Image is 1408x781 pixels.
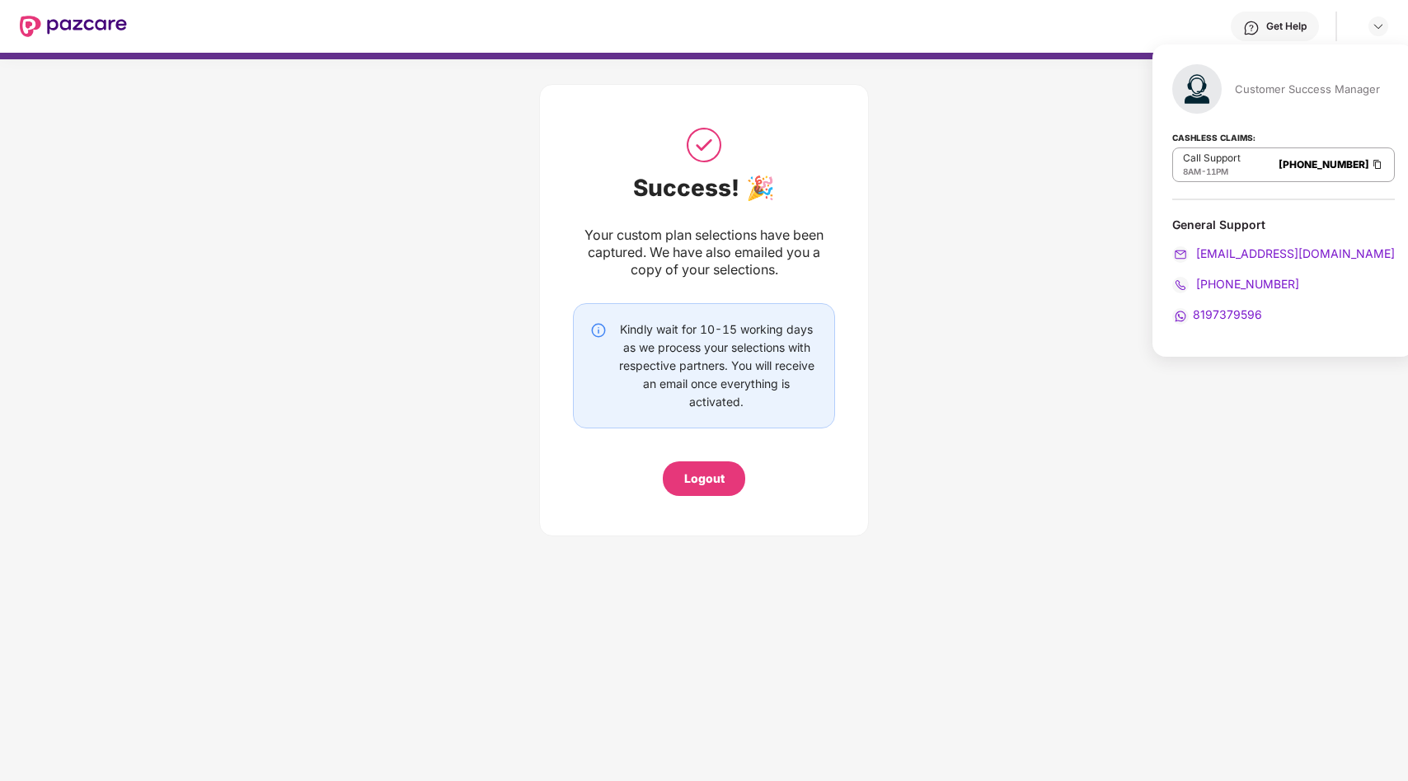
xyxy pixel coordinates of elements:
[1183,165,1241,178] div: -
[1172,246,1189,263] img: svg+xml;base64,PHN2ZyB4bWxucz0iaHR0cDovL3d3dy53My5vcmcvMjAwMC9zdmciIHdpZHRoPSIyMCIgaGVpZ2h0PSIyMC...
[1193,277,1299,291] span: [PHONE_NUMBER]
[1193,307,1262,321] span: 8197379596
[1372,20,1385,33] img: svg+xml;base64,PHN2ZyBpZD0iRHJvcGRvd24tMzJ4MzIiIHhtbG5zPSJodHRwOi8vd3d3LnczLm9yZy8yMDAwL3N2ZyIgd2...
[1172,64,1222,114] img: svg+xml;base64,PHN2ZyB4bWxucz0iaHR0cDovL3d3dy53My5vcmcvMjAwMC9zdmciIHhtbG5zOnhsaW5rPSJodHRwOi8vd3...
[1172,277,1299,291] a: [PHONE_NUMBER]
[1266,20,1307,33] div: Get Help
[1172,246,1395,260] a: [EMAIL_ADDRESS][DOMAIN_NAME]
[1371,157,1384,171] img: Clipboard Icon
[573,227,835,278] div: Your custom plan selections have been captured. We have also emailed you a copy of your selections.
[1172,217,1395,325] div: General Support
[1183,152,1241,165] p: Call Support
[1172,217,1395,232] div: General Support
[1183,166,1201,176] span: 8AM
[1172,128,1255,146] strong: Cashless Claims:
[573,174,835,202] div: Success! 🎉
[1243,20,1260,36] img: svg+xml;base64,PHN2ZyBpZD0iSGVscC0zMngzMiIgeG1sbnM9Imh0dHA6Ly93d3cudzMub3JnLzIwMDAvc3ZnIiB3aWR0aD...
[1193,246,1395,260] span: [EMAIL_ADDRESS][DOMAIN_NAME]
[684,470,725,488] div: Logout
[1172,277,1189,293] img: svg+xml;base64,PHN2ZyB4bWxucz0iaHR0cDovL3d3dy53My5vcmcvMjAwMC9zdmciIHdpZHRoPSIyMCIgaGVpZ2h0PSIyMC...
[1206,166,1228,176] span: 11PM
[615,320,818,411] div: Kindly wait for 10-15 working days as we process your selections with respective partners. You wi...
[1235,82,1380,96] div: Customer Success Manager
[1172,308,1189,325] img: svg+xml;base64,PHN2ZyB4bWxucz0iaHR0cDovL3d3dy53My5vcmcvMjAwMC9zdmciIHdpZHRoPSIyMCIgaGVpZ2h0PSIyMC...
[683,124,725,166] img: svg+xml;base64,PHN2ZyB3aWR0aD0iNTAiIGhlaWdodD0iNTAiIHZpZXdCb3g9IjAgMCA1MCA1MCIgZmlsbD0ibm9uZSIgeG...
[590,322,607,339] img: svg+xml;base64,PHN2ZyBpZD0iSW5mby0yMHgyMCIgeG1sbnM9Imh0dHA6Ly93d3cudzMub3JnLzIwMDAvc3ZnIiB3aWR0aD...
[20,16,127,37] img: New Pazcare Logo
[1279,158,1369,171] a: [PHONE_NUMBER]
[1172,307,1262,321] a: 8197379596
